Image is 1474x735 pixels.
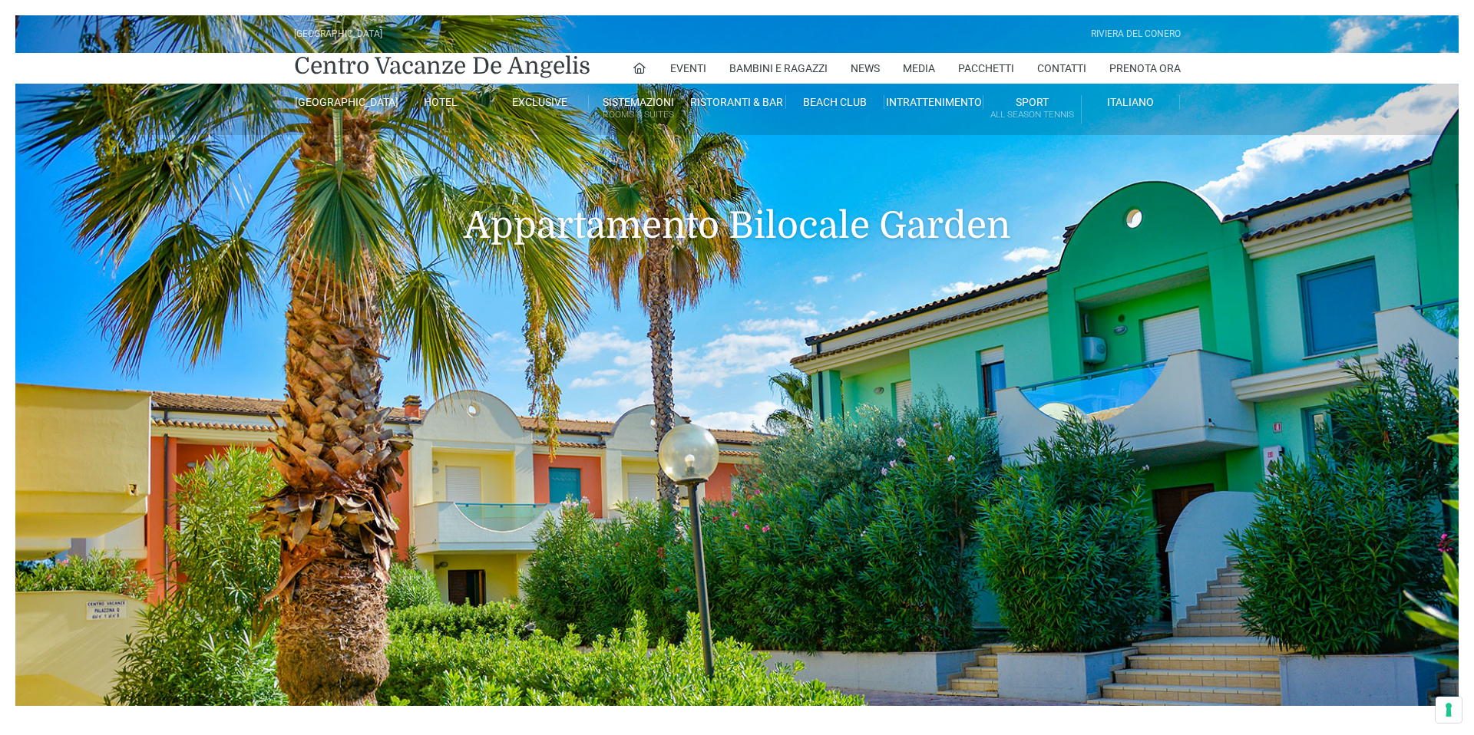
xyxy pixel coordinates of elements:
div: [GEOGRAPHIC_DATA] [294,27,382,41]
a: Italiano [1082,95,1180,109]
a: SistemazioniRooms & Suites [589,95,687,124]
a: Pacchetti [958,53,1014,84]
span: Italiano [1107,96,1154,108]
a: News [851,53,880,84]
a: SportAll Season Tennis [983,95,1082,124]
small: All Season Tennis [983,107,1081,122]
small: Rooms & Suites [589,107,686,122]
a: Beach Club [786,95,884,109]
div: Riviera Del Conero [1091,27,1181,41]
a: Prenota Ora [1109,53,1181,84]
a: [GEOGRAPHIC_DATA] [294,95,392,109]
a: Hotel [392,95,491,109]
a: Eventi [670,53,706,84]
h1: Appartamento Bilocale Garden [294,135,1181,270]
a: Contatti [1037,53,1086,84]
a: Intrattenimento [884,95,983,109]
a: Exclusive [491,95,589,109]
a: Ristoranti & Bar [688,95,786,109]
a: Media [903,53,935,84]
a: Centro Vacanze De Angelis [294,51,590,81]
a: Bambini e Ragazzi [729,53,828,84]
button: Le tue preferenze relative al consenso per le tecnologie di tracciamento [1436,697,1462,723]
